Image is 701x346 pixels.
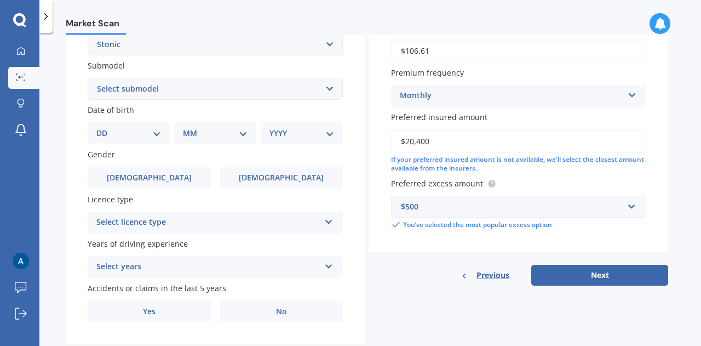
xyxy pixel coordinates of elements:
span: Licence type [88,194,133,205]
span: [DEMOGRAPHIC_DATA] [107,173,192,183]
div: Monthly [400,89,623,103]
span: Submodel [88,60,125,71]
img: ACg8ocKhLGlWrVxbc5DwQ9oxqNnhPviLMcL9IKCkZih8cn6lBAVC0A=s96-c [13,253,29,269]
input: Enter amount [391,130,646,153]
span: Yes [143,307,156,316]
div: Select years [96,260,320,274]
span: Gender [88,150,115,160]
span: No [276,307,287,316]
span: Premium frequency [391,67,464,78]
div: If your preferred insured amount is not available, we'll select the closest amount available from... [391,155,646,174]
span: Preferred insured amount [391,112,487,123]
span: [DEMOGRAPHIC_DATA] [239,173,324,183]
input: Enter premium [391,39,646,63]
span: Accidents or claims in the last 5 years [88,283,226,293]
div: Select licence type [96,216,320,229]
span: Previous [476,267,509,283]
span: Years of driving experience [88,239,188,249]
div: $500 [401,201,623,213]
span: Date of birth [88,105,134,115]
span: Preferred excess amount [391,178,483,189]
div: You’ve selected the most popular excess option [391,220,646,230]
button: Next [531,265,668,286]
span: Market Scan [66,18,126,33]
